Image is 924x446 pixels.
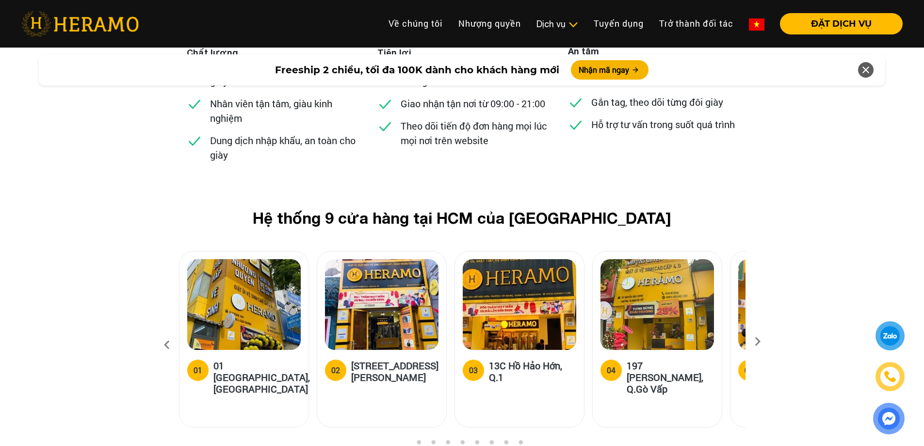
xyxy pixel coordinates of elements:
img: heramo-179b-duong-3-thang-2-phuong-11-quan-10 [738,259,852,350]
h5: 01 [GEOGRAPHIC_DATA], [GEOGRAPHIC_DATA] [213,360,310,395]
img: checked.svg [187,133,202,149]
img: subToggleIcon [568,20,578,30]
img: phone-icon [885,371,896,382]
div: 01 [194,364,202,376]
img: checked.svg [568,117,584,132]
div: 02 [331,364,340,376]
img: heramo-18a-71-nguyen-thi-minh-khai-quan-1 [325,259,438,350]
p: Dung dịch nhập khẩu, an toàn cho giày [210,133,357,162]
img: heramo-197-nguyen-van-luong [600,259,714,350]
h5: [STREET_ADDRESS][PERSON_NAME] [351,360,438,383]
button: ĐẶT DỊCH VỤ [780,13,903,34]
a: ĐẶT DỊCH VỤ [772,19,903,28]
div: 05 [745,364,753,376]
a: phone-icon [877,363,903,390]
p: Gắn tag, theo dõi từng đôi giày [591,95,723,109]
p: Giao nhận tận nơi từ 09:00 - 21:00 [401,96,545,111]
a: Nhượng quyền [451,13,529,34]
img: checked.svg [187,96,202,112]
img: checked.svg [568,95,584,110]
h5: 13C Hồ Hảo Hớn, Q.1 [489,360,576,383]
p: Nhân viên tận tâm, giàu kinh nghiệm [210,96,357,125]
div: Dịch vụ [536,17,578,31]
p: Hỗ trợ tư vấn trong suốt quá trình [591,117,735,132]
img: vn-flag.png [749,18,764,31]
img: heramo-13c-ho-hao-hon-quan-1 [463,259,576,350]
span: Freeship 2 chiều, tối đa 100K dành cho khách hàng mới [275,63,559,77]
div: 04 [607,364,616,376]
img: heramo-01-truong-son-quan-tan-binh [187,259,301,350]
img: checked.svg [377,118,393,134]
a: Tuyển dụng [586,13,651,34]
a: Về chúng tôi [381,13,451,34]
img: checked.svg [377,96,393,112]
button: Nhận mã ngay [571,60,648,80]
div: 03 [469,364,478,376]
h2: Hệ thống 9 cửa hàng tại HCM của [GEOGRAPHIC_DATA] [195,209,730,227]
img: heramo-logo.png [21,11,139,36]
h5: 197 [PERSON_NAME], Q.Gò Vấp [627,360,714,395]
p: Theo dõi tiến độ đơn hàng mọi lúc mọi nơi trên website [401,118,547,148]
a: Trở thành đối tác [651,13,741,34]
